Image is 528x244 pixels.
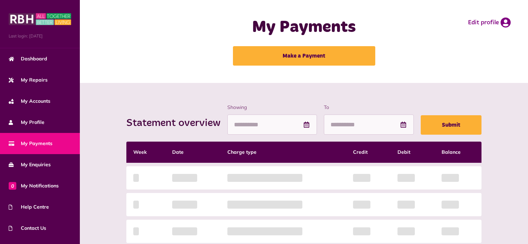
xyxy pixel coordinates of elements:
[199,17,409,37] h1: My Payments
[9,203,49,211] span: Help Centre
[9,140,52,147] span: My Payments
[9,55,47,62] span: Dashboard
[233,46,375,66] a: Make a Payment
[9,182,59,190] span: My Notifications
[9,76,48,84] span: My Repairs
[9,119,44,126] span: My Profile
[9,33,71,39] span: Last login: [DATE]
[9,182,16,190] span: 0
[9,225,46,232] span: Contact Us
[468,17,511,28] a: Edit profile
[9,161,51,168] span: My Enquiries
[9,98,50,105] span: My Accounts
[9,12,71,26] img: MyRBH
